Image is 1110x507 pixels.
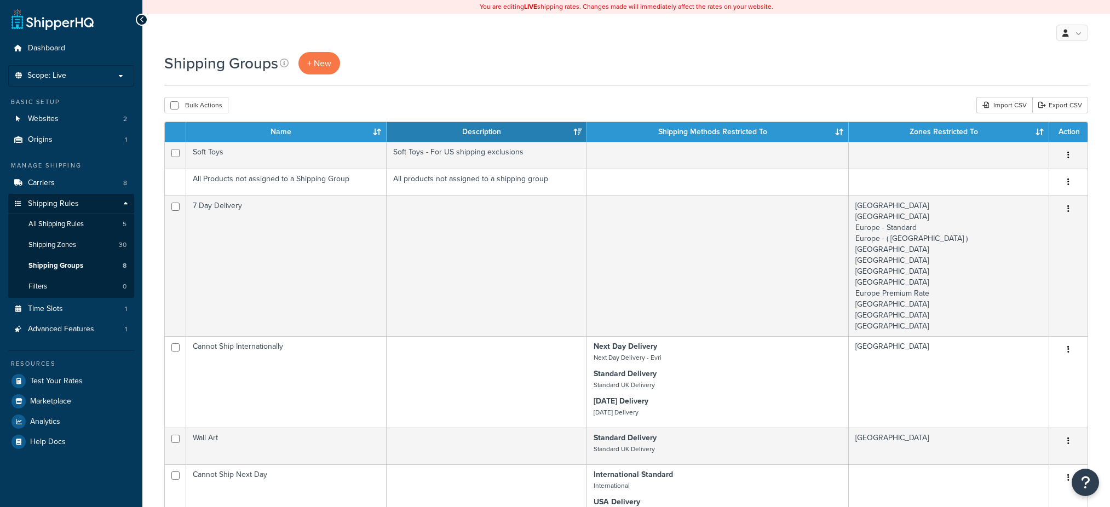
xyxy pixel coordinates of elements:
td: All Products not assigned to a Shipping Group [186,169,387,195]
a: Time Slots 1 [8,299,134,319]
a: Carriers 8 [8,173,134,193]
a: Advanced Features 1 [8,319,134,339]
span: 1 [125,304,127,314]
a: ShipperHQ Home [11,8,94,30]
strong: International Standard [594,469,673,480]
span: 5 [123,220,126,229]
span: All Shipping Rules [28,220,84,229]
span: 1 [125,325,127,334]
a: + New [298,52,340,74]
li: Carriers [8,173,134,193]
span: Help Docs [30,437,66,447]
a: Export CSV [1032,97,1088,113]
small: [DATE] Delivery [594,407,639,417]
button: Open Resource Center [1072,469,1099,496]
a: Websites 2 [8,109,134,129]
li: Shipping Zones [8,235,134,255]
strong: Standard Delivery [594,432,657,443]
a: Shipping Groups 8 [8,256,134,276]
span: Analytics [30,417,60,427]
th: Description: activate to sort column ascending [387,122,587,142]
li: Websites [8,109,134,129]
span: Time Slots [28,304,63,314]
th: Action [1049,122,1088,142]
span: Dashboard [28,44,65,53]
span: Filters [28,282,47,291]
small: Standard UK Delivery [594,444,655,454]
td: [GEOGRAPHIC_DATA] [849,428,1049,464]
span: 1 [125,135,127,145]
li: Origins [8,130,134,150]
li: Time Slots [8,299,134,319]
h1: Shipping Groups [164,53,278,74]
span: Origins [28,135,53,145]
td: Wall Art [186,428,387,464]
span: Websites [28,114,59,124]
span: Shipping Zones [28,240,76,250]
strong: Next Day Delivery [594,341,657,352]
li: Shipping Rules [8,194,134,298]
span: Test Your Rates [30,377,83,386]
a: Marketplace [8,391,134,411]
small: Standard UK Delivery [594,380,655,390]
span: Carriers [28,178,55,188]
td: Cannot Ship Internationally [186,336,387,428]
td: Soft Toys [186,142,387,169]
span: Scope: Live [27,71,66,80]
span: 8 [123,261,126,270]
span: Marketplace [30,397,71,406]
a: Analytics [8,412,134,431]
li: Advanced Features [8,319,134,339]
td: Soft Toys - For US shipping exclusions [387,142,587,169]
span: 30 [119,240,126,250]
a: All Shipping Rules 5 [8,214,134,234]
a: Help Docs [8,432,134,452]
a: Test Your Rates [8,371,134,391]
th: Name: activate to sort column ascending [186,122,387,142]
td: [GEOGRAPHIC_DATA] [849,336,1049,428]
td: 7 Day Delivery [186,195,387,336]
small: International [594,481,630,491]
div: Resources [8,359,134,368]
a: Shipping Zones 30 [8,235,134,255]
li: Filters [8,276,134,297]
a: Filters 0 [8,276,134,297]
th: Zones Restricted To: activate to sort column ascending [849,122,1049,142]
a: Origins 1 [8,130,134,150]
small: Next Day Delivery - Evri [594,353,662,362]
td: All products not assigned to a shipping group [387,169,587,195]
strong: Standard Delivery [594,368,657,379]
span: Shipping Rules [28,199,79,209]
a: Dashboard [8,38,134,59]
li: Shipping Groups [8,256,134,276]
th: Shipping Methods Restricted To: activate to sort column ascending [587,122,849,142]
div: Manage Shipping [8,161,134,170]
div: Import CSV [976,97,1032,113]
td: [GEOGRAPHIC_DATA] [GEOGRAPHIC_DATA] Europe - Standard Europe - ( [GEOGRAPHIC_DATA] ) [GEOGRAPHIC_... [849,195,1049,336]
button: Bulk Actions [164,97,228,113]
div: Basic Setup [8,97,134,107]
strong: [DATE] Delivery [594,395,648,407]
a: Shipping Rules [8,194,134,214]
span: + New [307,57,331,70]
span: 8 [123,178,127,188]
span: Advanced Features [28,325,94,334]
b: LIVE [524,2,537,11]
span: 2 [123,114,127,124]
li: All Shipping Rules [8,214,134,234]
span: Shipping Groups [28,261,83,270]
span: 0 [123,282,126,291]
